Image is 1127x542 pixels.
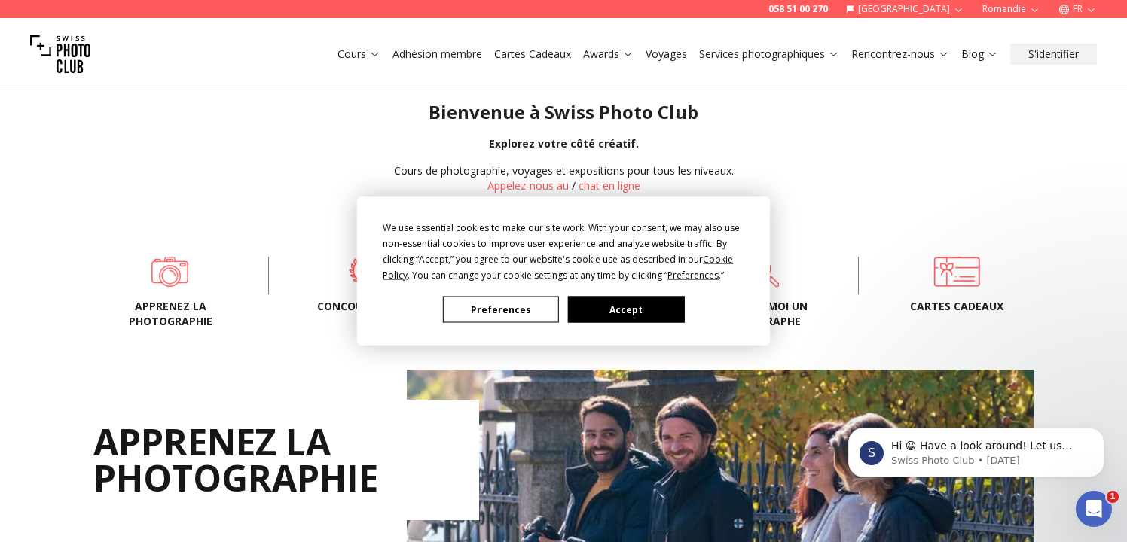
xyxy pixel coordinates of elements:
[1076,491,1112,527] iframe: Intercom live chat
[1107,491,1119,503] span: 1
[443,297,559,323] button: Preferences
[383,220,744,283] div: We use essential cookies to make our site work. With your consent, we may also use non-essential ...
[667,269,719,282] span: Preferences
[357,197,770,346] div: Cookie Consent Prompt
[383,253,733,282] span: Cookie Policy
[826,396,1127,501] iframe: Intercom notifications message
[568,297,684,323] button: Accept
